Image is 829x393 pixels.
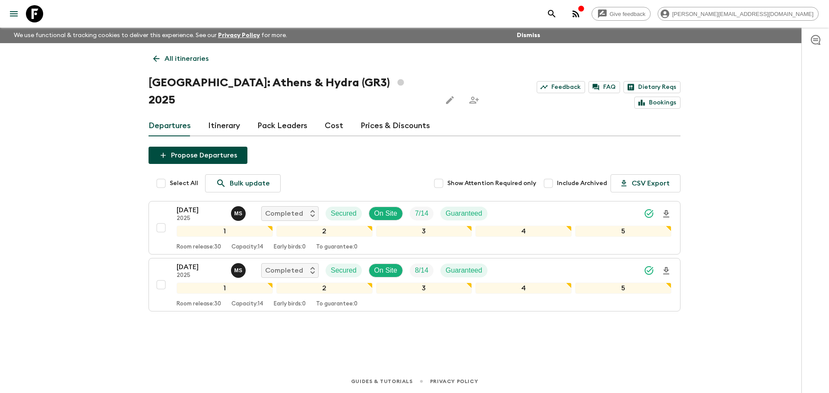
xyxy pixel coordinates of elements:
span: Magda Sotiriadis [231,266,247,273]
button: [DATE]2025Magda SotiriadisCompletedSecuredOn SiteTrip FillGuaranteed12345Room release:30Capacity:... [149,201,680,255]
p: Secured [331,208,357,219]
p: We use functional & tracking cookies to deliver this experience. See our for more. [10,28,291,43]
div: 5 [575,226,671,237]
p: On Site [374,265,397,276]
a: Bookings [634,97,680,109]
div: 2 [276,283,373,294]
div: [PERSON_NAME][EMAIL_ADDRESS][DOMAIN_NAME] [658,7,819,21]
a: Dietary Reqs [623,81,680,93]
span: Share this itinerary [465,91,483,109]
button: Dismiss [515,29,542,41]
p: Guaranteed [446,208,482,219]
svg: Download Onboarding [661,209,671,219]
div: On Site [369,264,403,277]
a: All itineraries [149,50,213,67]
p: Capacity: 14 [231,301,263,308]
a: Privacy Policy [218,32,260,38]
div: Secured [326,207,362,220]
a: Departures [149,116,191,136]
a: Guides & Tutorials [351,377,413,386]
button: search adventures [543,5,560,22]
p: Secured [331,265,357,276]
p: 2025 [177,215,224,222]
p: To guarantee: 0 [316,301,358,308]
span: Show Attention Required only [447,179,536,188]
p: 7 / 14 [415,208,428,219]
a: FAQ [589,81,620,93]
a: Itinerary [208,116,240,136]
p: Completed [265,265,303,276]
p: All itineraries [165,53,209,64]
button: Propose Departures [149,147,247,164]
button: [DATE]2025Magda SotiriadisCompletedSecuredOn SiteTrip FillGuaranteed12345Room release:30Capacity:... [149,258,680,311]
button: Edit this itinerary [441,91,459,109]
div: Trip Fill [410,264,433,277]
span: Include Archived [557,179,607,188]
div: 5 [575,283,671,294]
p: Room release: 30 [177,244,221,251]
p: Room release: 30 [177,301,221,308]
a: Bulk update [205,174,281,192]
svg: Synced Successfully [644,208,654,219]
p: Early birds: 0 [274,301,306,308]
p: Completed [265,208,303,219]
span: [PERSON_NAME][EMAIL_ADDRESS][DOMAIN_NAME] [668,11,818,17]
a: Give feedback [592,7,651,21]
a: Cost [325,116,343,136]
p: [DATE] [177,205,224,215]
span: Give feedback [605,11,650,17]
a: Prices & Discounts [361,116,430,136]
h1: [GEOGRAPHIC_DATA]: Athens & Hydra (GR3) 2025 [149,74,434,109]
button: CSV Export [611,174,680,192]
div: 4 [475,226,572,237]
a: Feedback [537,81,585,93]
div: Trip Fill [410,207,433,220]
div: 2 [276,226,373,237]
div: On Site [369,207,403,220]
p: Guaranteed [446,265,482,276]
p: 8 / 14 [415,265,428,276]
p: Capacity: 14 [231,244,263,251]
p: Bulk update [230,178,270,189]
p: Early birds: 0 [274,244,306,251]
p: 2025 [177,272,224,279]
a: Pack Leaders [257,116,307,136]
svg: Synced Successfully [644,265,654,276]
a: Privacy Policy [430,377,478,386]
div: Secured [326,264,362,277]
svg: Download Onboarding [661,266,671,276]
span: Select All [170,179,198,188]
p: [DATE] [177,262,224,272]
p: On Site [374,208,397,219]
button: menu [5,5,22,22]
div: 1 [177,226,273,237]
span: Magda Sotiriadis [231,209,247,216]
div: 1 [177,283,273,294]
p: To guarantee: 0 [316,244,358,251]
div: 3 [376,283,472,294]
div: 3 [376,226,472,237]
div: 4 [475,283,572,294]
